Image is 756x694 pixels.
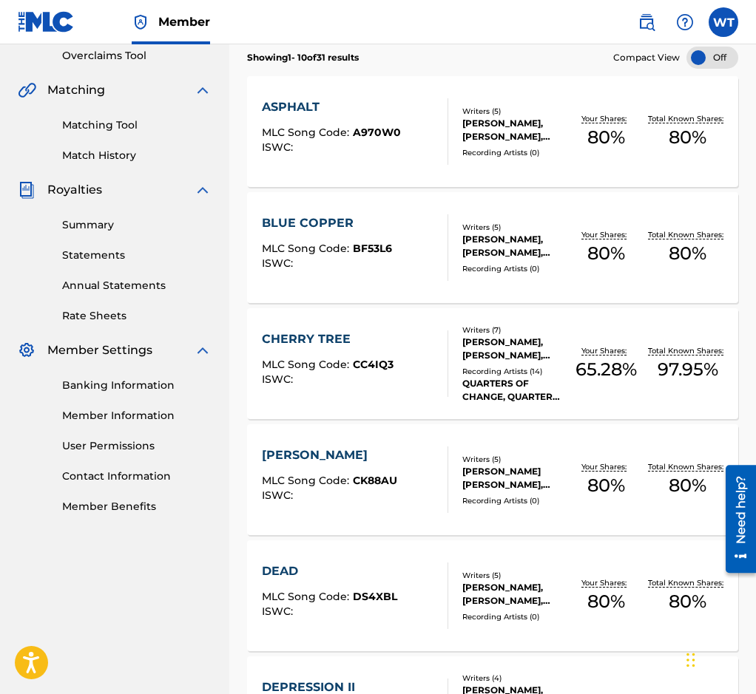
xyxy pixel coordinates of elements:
[262,214,392,232] div: BLUE COPPER
[669,588,706,615] span: 80 %
[262,140,297,154] span: ISWC :
[247,424,738,535] a: [PERSON_NAME]MLC Song Code:CK88AUISWC:Writers (5)[PERSON_NAME] [PERSON_NAME], [PERSON_NAME], [PER...
[247,308,738,419] a: CHERRY TREEMLC Song Code:CC4IQ3ISWC:Writers (7)[PERSON_NAME], [PERSON_NAME], [PERSON_NAME], UNKNO...
[669,240,706,267] span: 80 %
[353,358,394,371] span: CC4IQ3
[62,378,212,393] a: Banking Information
[262,242,353,255] span: MLC Song Code :
[581,345,630,356] p: Your Shares:
[462,147,565,158] div: Recording Artists ( 0 )
[353,126,401,139] span: A970W0
[62,308,212,324] a: Rate Sheets
[587,124,625,151] span: 80 %
[47,341,152,359] span: Member Settings
[682,623,756,694] iframe: Chat Widget
[462,581,565,608] div: [PERSON_NAME], [PERSON_NAME], [PERSON_NAME], [PERSON_NAME] [PERSON_NAME] ERCILLA [PERSON_NAME]
[581,461,630,472] p: Your Shares:
[62,499,212,514] a: Member Benefits
[587,240,625,267] span: 80 %
[648,345,727,356] p: Total Known Shares:
[247,540,738,651] a: DEADMLC Song Code:DS4XBLISWC:Writers (5)[PERSON_NAME], [PERSON_NAME], [PERSON_NAME], [PERSON_NAME...
[262,590,353,603] span: MLC Song Code :
[638,13,655,31] img: search
[62,217,212,233] a: Summary
[648,577,727,588] p: Total Known Shares:
[62,248,212,263] a: Statements
[613,51,680,64] span: Compact View
[247,51,359,64] p: Showing 1 - 10 of 31 results
[462,106,565,117] div: Writers ( 5 )
[194,181,212,199] img: expand
[47,81,105,99] span: Matching
[462,454,565,465] div: Writers ( 5 )
[62,48,212,64] a: Overclaims Tool
[262,446,397,464] div: [PERSON_NAME]
[462,222,565,233] div: Writers ( 5 )
[62,278,212,293] a: Annual Statements
[462,263,565,274] div: Recording Artists ( 0 )
[648,229,727,240] p: Total Known Shares:
[669,472,706,499] span: 80 %
[262,489,297,502] span: ISWC :
[262,474,353,487] span: MLC Song Code :
[262,562,397,580] div: DEAD
[132,13,149,31] img: Top Rightsholder
[715,460,756,579] iframe: Resource Center
[262,98,401,116] div: ASPHALT
[18,81,36,99] img: Matching
[462,465,565,491] div: [PERSON_NAME] [PERSON_NAME], [PERSON_NAME], [PERSON_NAME], [PERSON_NAME], [PERSON_NAME]
[658,356,718,383] span: 97.95 %
[262,256,297,270] span: ISWC :
[62,118,212,133] a: Matching Tool
[62,408,212,423] a: Member Information
[670,7,700,37] div: Help
[18,11,75,33] img: MLC Logo
[353,590,397,603] span: DS4XBL
[353,242,392,255] span: BF53L6
[62,469,212,484] a: Contact Information
[587,588,625,615] span: 80 %
[47,181,102,199] span: Royalties
[686,638,695,682] div: Drag
[632,7,661,37] a: Public Search
[462,336,565,362] div: [PERSON_NAME], [PERSON_NAME], [PERSON_NAME], UNKNOWN WRITER, [PERSON_NAME], [PERSON_NAME], [PERSO...
[709,7,738,37] div: User Menu
[462,366,565,377] div: Recording Artists ( 14 )
[462,324,565,336] div: Writers ( 7 )
[247,192,738,303] a: BLUE COPPERMLC Song Code:BF53L6ISWC:Writers (5)[PERSON_NAME], [PERSON_NAME], [PERSON_NAME], [PERS...
[247,76,738,187] a: ASPHALTMLC Song Code:A970W0ISWC:Writers (5)[PERSON_NAME], [PERSON_NAME], [PERSON_NAME], [PERSON_N...
[18,341,36,359] img: Member Settings
[587,472,625,499] span: 80 %
[262,330,394,348] div: CHERRY TREE
[462,117,565,143] div: [PERSON_NAME], [PERSON_NAME], [PERSON_NAME], [PERSON_NAME] [PERSON_NAME] ERCILLA [PERSON_NAME]
[62,148,212,163] a: Match History
[676,13,694,31] img: help
[581,577,630,588] p: Your Shares:
[581,113,630,124] p: Your Shares:
[262,126,353,139] span: MLC Song Code :
[62,438,212,454] a: User Permissions
[462,611,565,622] div: Recording Artists ( 0 )
[576,356,637,383] span: 65.28 %
[262,372,297,386] span: ISWC :
[669,124,706,151] span: 80 %
[462,570,565,581] div: Writers ( 5 )
[353,474,397,487] span: CK88AU
[462,233,565,259] div: [PERSON_NAME], [PERSON_NAME], [PERSON_NAME], [PERSON_NAME], [PERSON_NAME]
[648,113,727,124] p: Total Known Shares:
[194,81,212,99] img: expand
[462,495,565,506] div: Recording Artists ( 0 )
[462,377,565,404] div: QUARTERS OF CHANGE, QUARTERS OF CHANGE, QUARTERS OF CHANGE, QUARTERS OF CHANGE, QUARTERS OF CHANGE
[581,229,630,240] p: Your Shares:
[262,605,297,618] span: ISWC :
[462,673,565,684] div: Writers ( 4 )
[194,341,212,359] img: expand
[262,358,353,371] span: MLC Song Code :
[18,181,36,199] img: Royalties
[648,461,727,472] p: Total Known Shares:
[158,13,210,30] span: Member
